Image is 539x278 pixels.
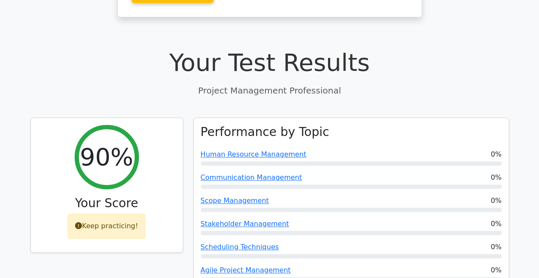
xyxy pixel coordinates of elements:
[201,266,291,274] a: Agile Project Management
[201,243,279,251] a: Scheduling Techniques
[68,214,145,239] div: Keep practicing!
[491,242,501,252] span: 0%
[201,173,302,181] a: Communication Management
[201,220,289,228] a: Stakeholder Management
[201,196,269,205] a: Scope Management
[491,149,501,160] span: 0%
[491,219,501,229] span: 0%
[491,196,501,206] span: 0%
[30,48,509,77] h1: Your Test Results
[201,125,329,139] h3: Performance by Topic
[491,265,501,275] span: 0%
[201,150,307,158] a: Human Resource Management
[38,196,176,211] h3: Your Score
[491,172,501,183] span: 0%
[30,84,509,97] p: Project Management Professional
[80,142,133,171] h2: 90%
